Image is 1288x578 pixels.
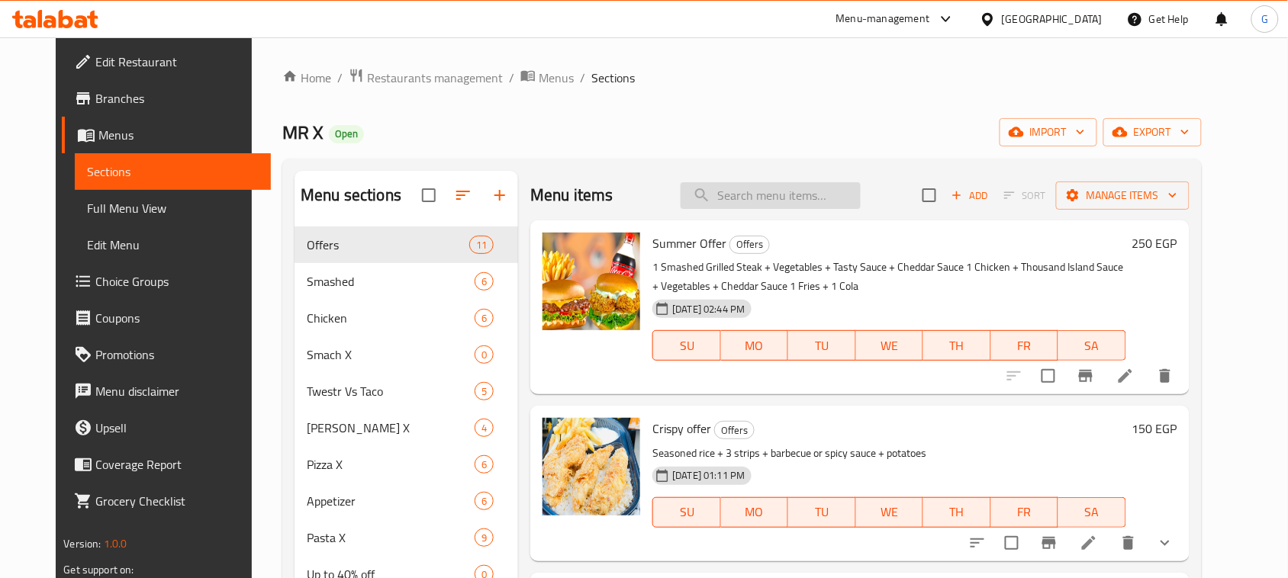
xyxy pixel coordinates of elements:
[652,417,711,440] span: Crispy offer
[307,309,475,327] div: Chicken
[1147,358,1183,394] button: delete
[929,501,984,523] span: TH
[721,497,788,528] button: MO
[1261,11,1268,27] span: G
[1000,118,1097,146] button: import
[659,335,714,357] span: SU
[295,483,518,519] div: Appetizer6
[62,80,271,117] a: Branches
[543,418,640,515] img: Crispy offer
[991,497,1058,528] button: FR
[87,199,259,217] span: Full Menu View
[1064,335,1119,357] span: SA
[1103,118,1202,146] button: export
[307,345,475,364] span: Smach X
[95,492,259,510] span: Grocery Checklist
[481,177,518,214] button: Add section
[788,330,855,361] button: TU
[282,68,1201,88] nav: breadcrumb
[469,236,494,254] div: items
[75,226,271,263] a: Edit Menu
[98,126,259,144] span: Menus
[63,534,101,554] span: Version:
[95,53,259,71] span: Edit Restaurant
[913,179,945,211] span: Select section
[997,335,1052,357] span: FR
[1067,358,1104,394] button: Branch-specific-item
[856,497,923,528] button: WE
[475,275,493,289] span: 6
[1002,11,1103,27] div: [GEOGRAPHIC_DATA]
[307,272,475,291] div: Smashed
[95,272,259,291] span: Choice Groups
[329,127,364,140] span: Open
[282,69,331,87] a: Home
[543,233,640,330] img: Summer Offer
[295,336,518,373] div: Smach X0
[95,345,259,364] span: Promotions
[856,330,923,361] button: WE
[95,382,259,400] span: Menu disclaimer
[470,238,493,252] span: 11
[727,335,782,357] span: MO
[591,69,635,87] span: Sections
[475,384,493,399] span: 5
[87,236,259,254] span: Edit Menu
[530,184,613,207] h2: Menu items
[475,309,494,327] div: items
[652,497,720,528] button: SU
[659,501,714,523] span: SU
[307,528,475,547] div: Pasta X
[1116,123,1190,142] span: export
[1110,525,1147,561] button: delete
[794,335,849,357] span: TU
[307,455,475,474] span: Pizza X
[104,534,127,554] span: 1.0.0
[329,125,364,143] div: Open
[62,300,271,336] a: Coupons
[307,492,475,510] span: Appetizer
[475,272,494,291] div: items
[652,330,720,361] button: SU
[475,311,493,326] span: 6
[62,263,271,300] a: Choice Groups
[721,330,788,361] button: MO
[652,258,1125,296] p: 1 Smashed Grilled Steak + Vegetables + Tasty Sauce + Cheddar Sauce 1 Chicken + Thousand Island Sa...
[475,531,493,545] span: 9
[475,492,494,510] div: items
[475,494,493,509] span: 6
[794,501,849,523] span: TU
[87,162,259,181] span: Sections
[1058,497,1125,528] button: SA
[715,422,754,439] span: Offers
[307,236,469,254] div: Offers
[62,336,271,373] a: Promotions
[62,446,271,483] a: Coverage Report
[475,419,494,437] div: items
[295,300,518,336] div: Chicken6
[1064,501,1119,523] span: SA
[945,184,994,207] button: Add
[1147,525,1183,561] button: show more
[923,497,990,528] button: TH
[1156,534,1174,552] svg: Show Choices
[730,236,769,253] span: Offers
[475,382,494,400] div: items
[520,68,574,88] a: Menus
[1080,534,1098,552] a: Edit menu item
[95,309,259,327] span: Coupons
[349,68,503,88] a: Restaurants management
[413,179,445,211] span: Select all sections
[295,373,518,409] div: Twestr Vs Taco5
[714,421,755,439] div: Offers
[307,419,475,437] div: Rizo X
[727,501,782,523] span: MO
[959,525,996,561] button: sort-choices
[666,302,751,316] span: [DATE] 02:44 PM
[95,455,259,474] span: Coverage Report
[1132,418,1177,439] h6: 150 EGP
[295,226,518,263] div: Offers11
